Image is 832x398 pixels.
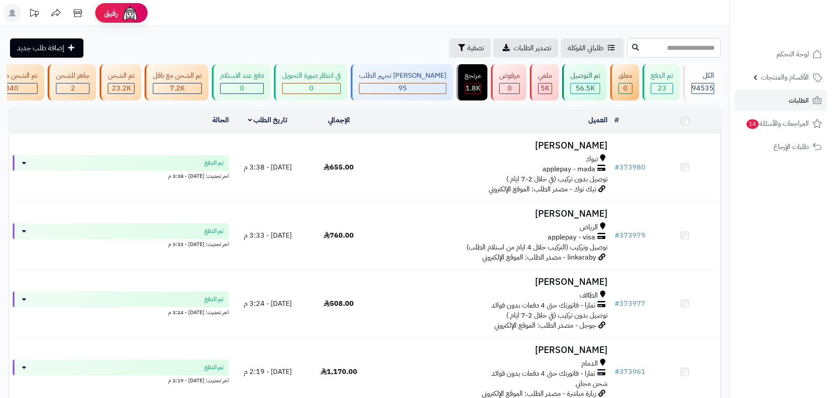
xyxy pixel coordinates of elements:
[378,345,608,355] h3: [PERSON_NAME]
[514,43,551,53] span: تصدير الطلبات
[651,71,673,81] div: تم الدفع
[561,38,624,58] a: طلباتي المُوكلة
[221,83,263,93] div: 0
[735,136,827,157] a: طلبات الإرجاع
[500,83,519,93] div: 0
[641,64,681,100] a: تم الدفع 23
[681,64,722,100] a: الكل94535
[571,83,600,93] div: 56524
[528,64,560,100] a: ملغي 5K
[618,71,632,81] div: معلق
[349,64,455,100] a: [PERSON_NAME] تجهيز الطلب 95
[615,367,646,377] a: #373961
[321,367,357,377] span: 1,170.00
[491,369,595,379] span: تمارا - فاتورتك حتى 4 دفعات بدون فوائد
[615,115,619,125] a: #
[761,71,809,83] span: الأقسام والمنتجات
[467,43,484,53] span: تصفية
[489,184,596,194] span: تيك توك - مصدر الطلب: الموقع الإلكتروني
[204,227,224,235] span: تم الدفع
[570,71,600,81] div: تم التوصيل
[506,310,608,321] span: توصيل بدون تركيب (في خلال 2-7 ايام )
[5,83,18,93] span: 340
[56,83,89,93] div: 2
[658,83,666,93] span: 23
[71,83,75,93] span: 2
[746,118,809,130] span: المراجعات والأسئلة
[482,252,596,263] span: linkaraby - مصدر الطلب: الموقع الإلكتروني
[324,298,354,309] span: 508.00
[204,295,224,304] span: تم الدفع
[773,17,824,35] img: logo-2.png
[10,38,83,58] a: إضافة طلب جديد
[619,83,632,93] div: 0
[615,162,619,173] span: #
[143,64,210,100] a: تم الشحن مع ناقل 7.2K
[494,320,596,331] span: جوجل - مصدر الطلب: الموقع الإلكتروني
[98,64,143,100] a: تم الشحن 23.2K
[378,209,608,219] h3: [PERSON_NAME]
[244,298,292,309] span: [DATE] - 3:24 م
[13,239,229,248] div: اخر تحديث: [DATE] - 3:33 م
[615,162,646,173] a: #373980
[204,159,224,167] span: تم الدفع
[568,43,604,53] span: طلباتي المُوكلة
[324,162,354,173] span: 655.00
[494,38,558,58] a: تصدير الطلبات
[13,171,229,180] div: اخر تحديث: [DATE] - 3:38 م
[244,230,292,241] span: [DATE] - 3:33 م
[539,83,552,93] div: 4964
[378,277,608,287] h3: [PERSON_NAME]
[153,71,202,81] div: تم الشحن مع ناقل
[46,64,98,100] a: جاهز للشحن 2
[608,64,641,100] a: معلق 0
[244,367,292,377] span: [DATE] - 2:19 م
[465,83,480,93] div: 1807
[466,242,608,253] span: توصيل وتركيب (التركيب خلال 4 ايام من استلام الطلب)
[491,301,595,311] span: تمارا - فاتورتك حتى 4 دفعات بدون فوائد
[378,141,608,151] h3: [PERSON_NAME]
[615,367,619,377] span: #
[542,164,595,174] span: applepay - mada
[153,83,201,93] div: 7223
[398,83,407,93] span: 95
[580,291,598,301] span: الطائف
[112,83,131,93] span: 23.2K
[244,162,292,173] span: [DATE] - 3:38 م
[272,64,349,100] a: في انتظار صورة التحويل 0
[746,119,759,129] span: 14
[449,38,491,58] button: تصفية
[560,64,608,100] a: تم التوصيل 56.5K
[309,83,314,93] span: 0
[623,83,628,93] span: 0
[651,83,673,93] div: 23
[324,230,354,241] span: 760.00
[13,375,229,384] div: اخر تحديث: [DATE] - 2:19 م
[735,90,827,111] a: الطلبات
[777,48,809,60] span: لوحة التحكم
[735,113,827,134] a: المراجعات والأسئلة14
[548,232,595,242] span: applepay - visa
[240,83,244,93] span: 0
[17,43,64,53] span: إضافة طلب جديد
[615,298,646,309] a: #373977
[581,359,598,369] span: الدمام
[328,115,350,125] a: الإجمالي
[212,115,229,125] a: الحالة
[615,230,646,241] a: #373979
[692,83,714,93] span: 94535
[465,71,481,81] div: مرتجع
[580,222,598,232] span: الرياض
[789,94,809,107] span: الطلبات
[615,230,619,241] span: #
[576,378,608,389] span: شحن مجاني
[773,141,809,153] span: طلبات الإرجاع
[466,83,480,93] span: 1.8K
[204,363,224,372] span: تم الدفع
[499,71,520,81] div: مرفوض
[538,71,552,81] div: ملغي
[359,71,446,81] div: [PERSON_NAME] تجهيز الطلب
[735,44,827,65] a: لوحة التحكم
[283,83,340,93] div: 0
[108,83,134,93] div: 23195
